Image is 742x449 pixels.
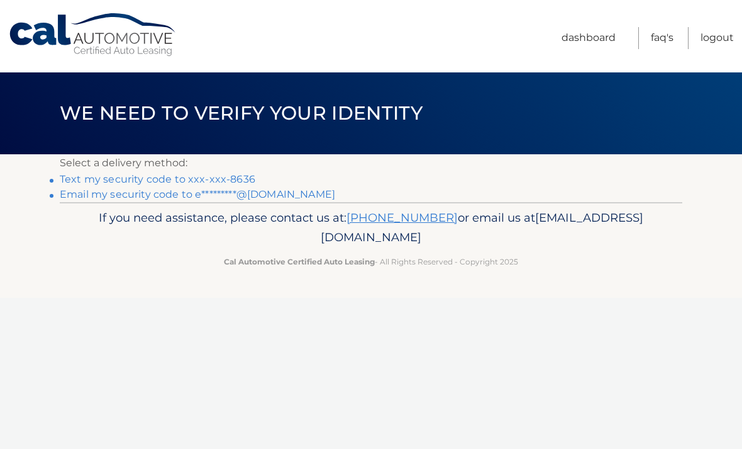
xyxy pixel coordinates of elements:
[8,13,178,57] a: Cal Automotive
[68,208,674,248] p: If you need assistance, please contact us at: or email us at
[60,101,423,125] span: We need to verify your identity
[60,188,335,200] a: Email my security code to e*********@[DOMAIN_NAME]
[700,27,734,49] a: Logout
[346,210,458,225] a: [PHONE_NUMBER]
[60,173,255,185] a: Text my security code to xxx-xxx-8636
[651,27,673,49] a: FAQ's
[68,255,674,268] p: - All Rights Reserved - Copyright 2025
[562,27,616,49] a: Dashboard
[60,154,682,172] p: Select a delivery method:
[224,257,375,266] strong: Cal Automotive Certified Auto Leasing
